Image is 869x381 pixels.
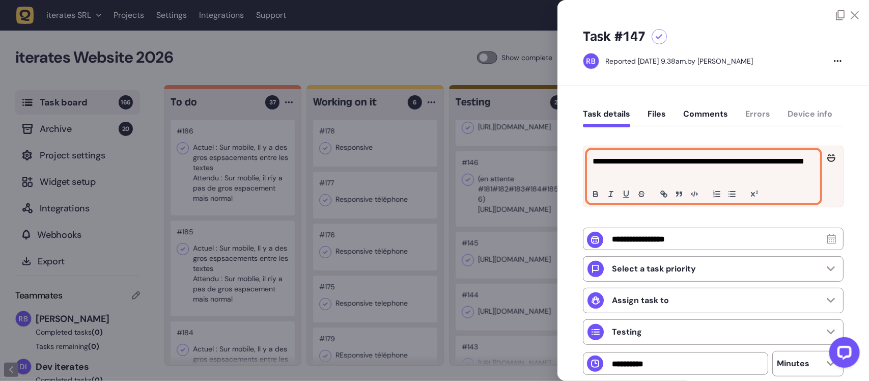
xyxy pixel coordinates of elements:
button: Comments [683,109,728,127]
div: by [PERSON_NAME] [605,56,753,66]
img: Rodolphe Balay [583,53,599,69]
h5: Task #147 [583,29,646,45]
iframe: LiveChat chat widget [821,333,864,376]
button: Task details [583,109,630,127]
p: Testing [612,327,642,337]
p: Assign task to [612,295,669,306]
button: Files [648,109,666,127]
div: Reported [DATE] 9.38am, [605,57,687,66]
p: Select a task priority [612,264,696,274]
p: Minutes [777,359,809,369]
